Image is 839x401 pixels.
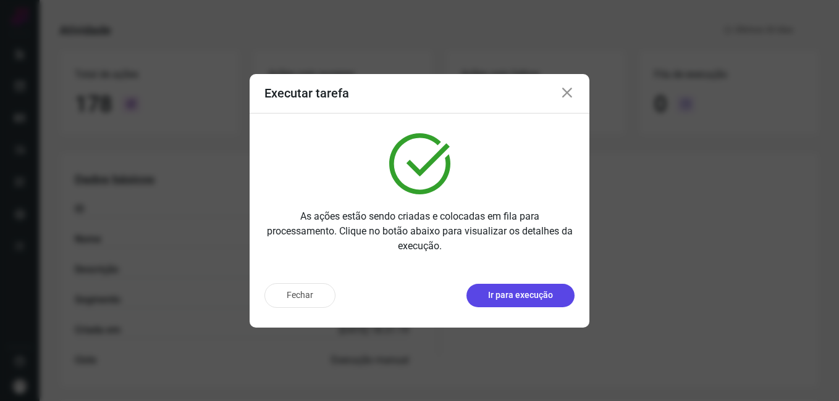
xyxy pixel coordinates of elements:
[389,133,450,194] img: verified.svg
[264,283,335,308] button: Fechar
[466,284,575,307] button: Ir para execução
[264,86,349,101] h3: Executar tarefa
[264,209,575,254] p: As ações estão sendo criadas e colocadas em fila para processamento. Clique no botão abaixo para ...
[488,289,553,302] p: Ir para execução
